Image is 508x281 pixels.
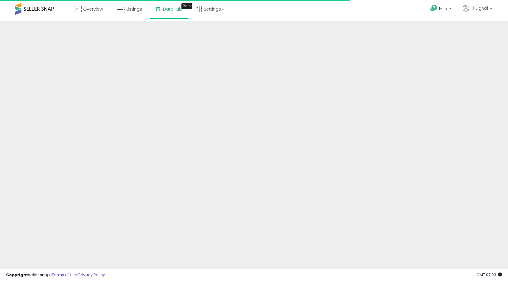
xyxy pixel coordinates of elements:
[52,272,77,278] a: Terms of Use
[471,5,488,11] span: Hi Jignal
[430,5,438,12] i: Get Help
[78,272,105,278] a: Privacy Policy
[6,272,105,278] div: seller snap | |
[477,272,502,278] span: 2025-09-9 07:03 GMT
[126,6,142,12] span: Listings
[181,3,192,9] div: Tooltip anchor
[163,6,182,12] span: DataHub
[439,6,447,11] span: Help
[463,5,492,19] a: Hi Jignal
[6,272,28,278] strong: Copyright
[83,6,103,12] span: Overview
